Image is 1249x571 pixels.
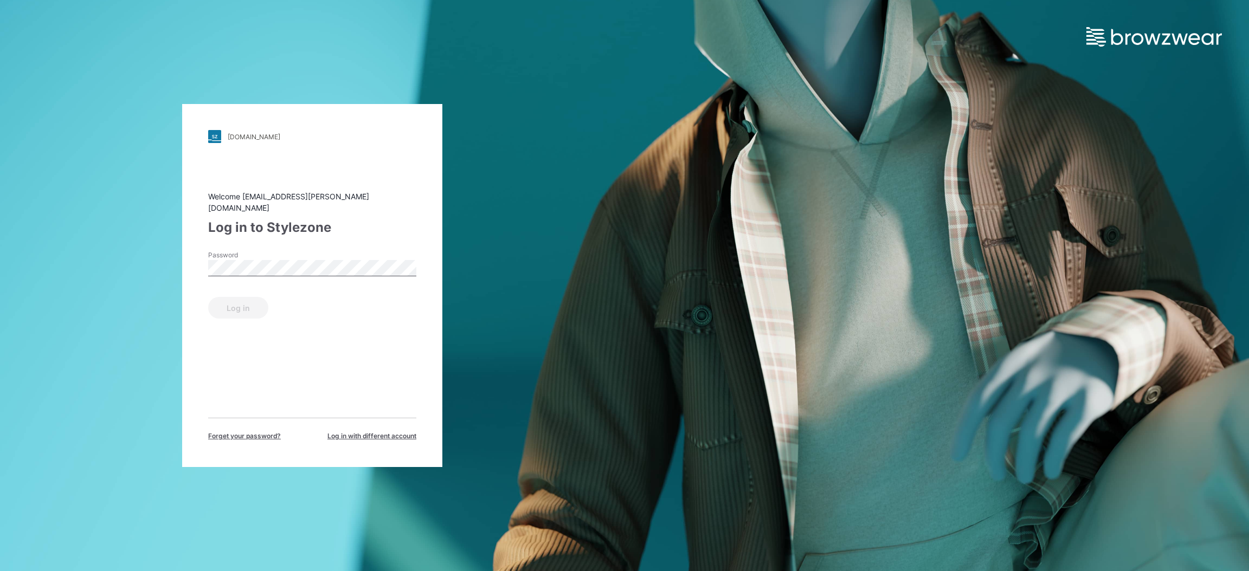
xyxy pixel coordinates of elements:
[208,250,284,260] label: Password
[208,431,281,441] span: Forget your password?
[208,130,221,143] img: stylezone-logo.562084cfcfab977791bfbf7441f1a819.svg
[327,431,416,441] span: Log in with different account
[208,191,416,213] div: Welcome [EMAIL_ADDRESS][PERSON_NAME][DOMAIN_NAME]
[208,130,416,143] a: [DOMAIN_NAME]
[208,218,416,237] div: Log in to Stylezone
[1086,27,1222,47] img: browzwear-logo.e42bd6dac1945053ebaf764b6aa21510.svg
[228,133,280,141] div: [DOMAIN_NAME]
